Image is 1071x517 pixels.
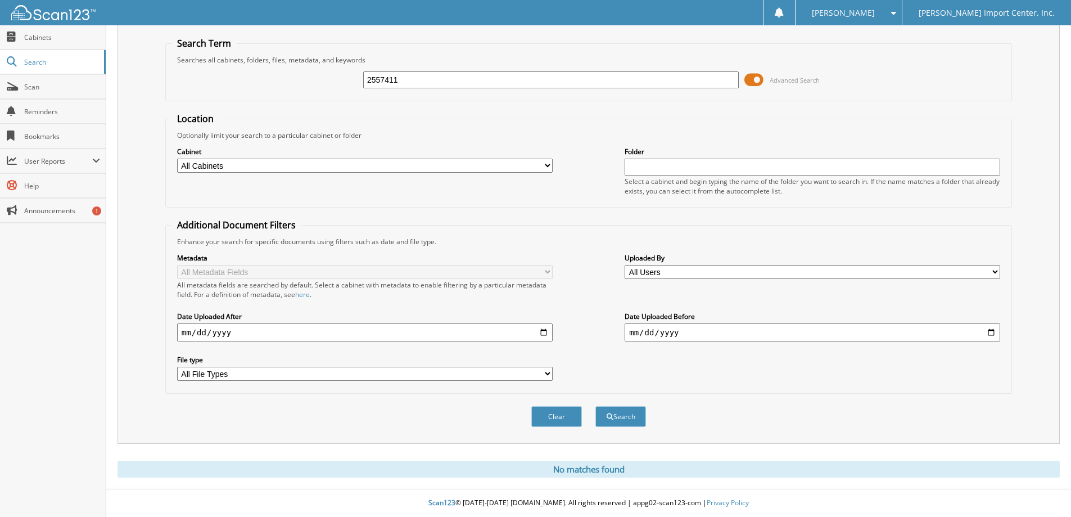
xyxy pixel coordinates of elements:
[177,323,553,341] input: start
[24,82,100,92] span: Scan
[118,461,1060,478] div: No matches found
[625,312,1000,321] label: Date Uploaded Before
[770,76,820,84] span: Advanced Search
[171,37,237,50] legend: Search Term
[177,355,553,365] label: File type
[106,489,1071,517] div: © [DATE]-[DATE] [DOMAIN_NAME]. All rights reserved | appg02-scan123-com |
[24,181,100,191] span: Help
[171,219,301,231] legend: Additional Document Filters
[177,280,553,299] div: All metadata fields are searched by default. Select a cabinet with metadata to enable filtering b...
[24,156,92,166] span: User Reports
[11,5,96,20] img: scan123-logo-white.svg
[171,237,1006,246] div: Enhance your search for specific documents using filters such as date and file type.
[92,206,101,215] div: 1
[812,10,875,16] span: [PERSON_NAME]
[625,147,1000,156] label: Folder
[531,406,582,427] button: Clear
[24,132,100,141] span: Bookmarks
[707,498,749,507] a: Privacy Policy
[595,406,646,427] button: Search
[177,253,553,263] label: Metadata
[24,206,100,215] span: Announcements
[428,498,455,507] span: Scan123
[171,55,1006,65] div: Searches all cabinets, folders, files, metadata, and keywords
[24,107,100,116] span: Reminders
[24,57,98,67] span: Search
[24,33,100,42] span: Cabinets
[171,113,219,125] legend: Location
[177,147,553,156] label: Cabinet
[919,10,1055,16] span: [PERSON_NAME] Import Center, Inc.
[177,312,553,321] label: Date Uploaded After
[171,131,1006,140] div: Optionally limit your search to a particular cabinet or folder
[625,253,1000,263] label: Uploaded By
[625,177,1000,196] div: Select a cabinet and begin typing the name of the folder you want to search in. If the name match...
[295,290,310,299] a: here
[625,323,1000,341] input: end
